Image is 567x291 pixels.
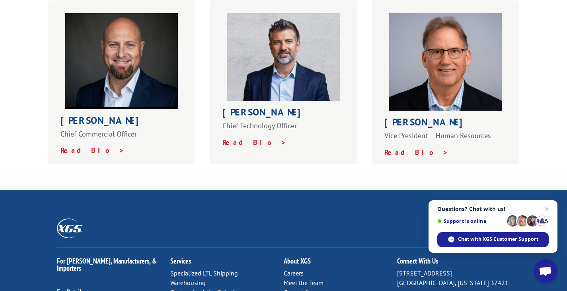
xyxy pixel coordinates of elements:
[222,138,286,147] a: Read Bio >
[60,129,183,146] p: Chief Commercial Officer
[397,258,510,269] h2: Connect With Us
[57,256,157,273] a: For [PERSON_NAME], Manufacturers, & Importers
[437,232,549,247] div: Chat with XGS Customer Support
[170,269,238,277] a: Specialized LTL Shipping
[384,117,507,131] h1: [PERSON_NAME]
[384,131,507,148] p: Vice President – Human Resources
[284,269,304,277] a: Careers
[397,269,510,288] p: [STREET_ADDRESS] [GEOGRAPHIC_DATA], [US_STATE] 37421
[60,146,125,155] a: Read Bio >
[437,218,504,224] span: Support is online
[437,206,549,212] span: Questions? Chat with us!
[389,13,502,111] img: kevin-holland-headshot-web
[60,116,183,129] h1: [PERSON_NAME]
[170,279,206,287] a: Warehousing
[384,148,448,157] a: Read Bio >
[227,13,340,101] img: dm-profile-website
[65,13,178,109] img: placeholder-person
[222,121,345,138] p: Chief Technology Officer
[222,107,345,121] h1: [PERSON_NAME]
[458,236,538,243] span: Chat with XGS Customer Support
[284,256,311,266] a: About XGS
[170,256,191,266] a: Services
[542,204,551,214] span: Close chat
[284,279,323,287] a: Meet the Team
[534,259,557,283] div: Open chat
[57,219,82,238] img: XGS_Logos_ALL_2024_All_White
